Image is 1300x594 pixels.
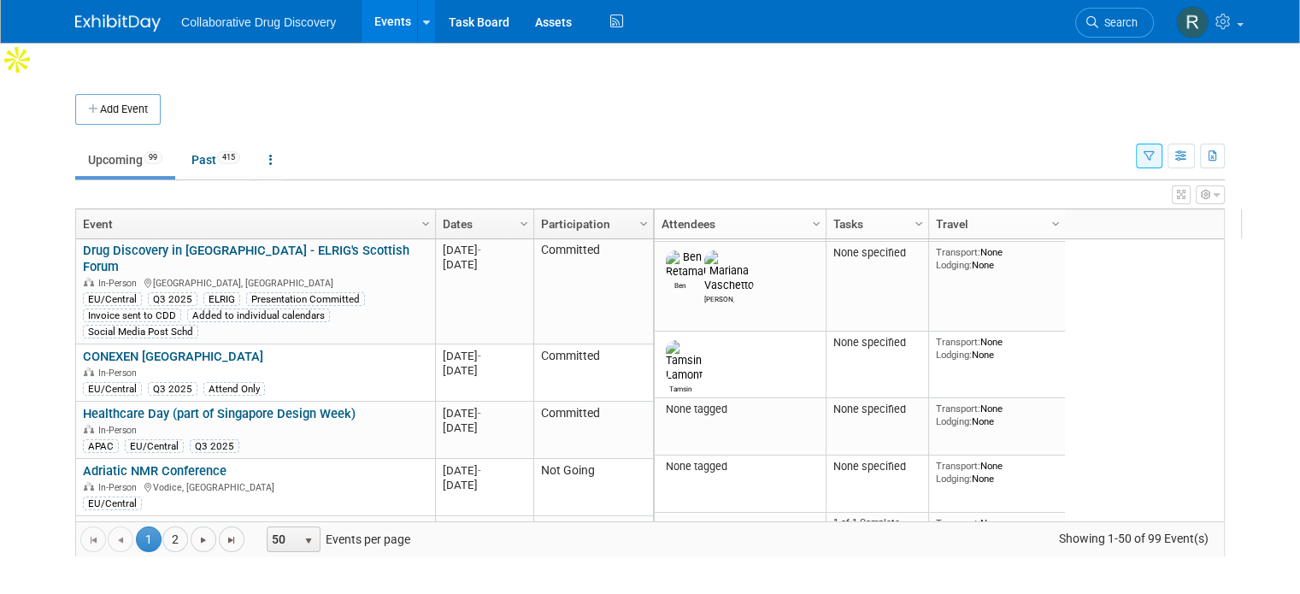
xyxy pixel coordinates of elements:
img: Renate Baker [1176,6,1209,38]
div: None None [936,460,1059,485]
a: Column Settings [417,209,436,235]
div: Q3 2025 [148,382,197,396]
span: Transport: [936,403,980,415]
span: Lodging: [936,349,972,361]
div: None None [936,517,1059,542]
a: Dates [443,209,522,238]
a: Event [83,209,424,238]
a: Go to the last page [219,526,244,552]
span: Collaborative Drug Discovery [181,15,336,29]
span: Go to the first page [86,533,100,547]
div: None None [936,336,1059,361]
a: Tasks [833,209,917,238]
div: [DATE] [443,243,526,257]
div: [DATE] [443,463,526,478]
div: None specified [833,403,922,416]
button: Add Event [75,94,161,125]
a: Attendees [662,209,815,238]
div: Presentation Committed [246,292,365,306]
span: Transport: [936,336,980,348]
div: EU/Central [125,439,184,453]
div: None specified [833,336,922,350]
div: Q3 2025 [190,439,239,453]
td: Committed [533,238,653,344]
div: Attend Only [203,382,265,396]
a: Column Settings [635,209,654,235]
span: 1 [136,526,162,552]
div: Added to individual calendars [187,309,330,322]
a: Search [1075,8,1154,38]
span: In-Person [98,368,142,379]
img: In-Person Event [84,368,94,376]
span: Column Settings [517,217,531,231]
div: [DATE] [443,349,526,363]
span: Column Settings [912,217,926,231]
td: Committed [533,344,653,402]
span: Lodging: [936,415,972,427]
div: APAC [83,439,119,453]
span: Go to the previous page [114,533,127,547]
div: None tagged [662,403,820,416]
div: [GEOGRAPHIC_DATA], [GEOGRAPHIC_DATA] [83,275,427,290]
span: In-Person [98,425,142,436]
div: ELRIG [203,292,240,306]
a: Upcoming99 [75,144,175,176]
img: Tamsin Lamont [666,340,703,381]
div: [DATE] [443,363,526,378]
a: 2 [162,526,188,552]
img: Mariana Vaschetto [704,250,754,291]
div: Ben Retamal [666,279,696,290]
div: Mariana Vaschetto [704,292,734,303]
div: None None [936,246,1059,271]
div: Invoice sent to CDD [83,309,181,322]
span: Lodging: [936,259,972,271]
span: Go to the last page [225,533,238,547]
span: In-Person [98,278,142,289]
span: - [478,244,481,256]
div: None tagged [662,460,820,473]
a: Adriatic NMR Conference [83,463,226,479]
span: Transport: [936,460,980,472]
a: Go to the next page [191,526,216,552]
div: [DATE] [443,421,526,435]
a: Column Settings [515,209,534,235]
span: 415 [217,151,240,164]
span: 50 [268,527,297,551]
a: Past415 [179,144,253,176]
span: - [478,350,481,362]
span: 99 [144,151,162,164]
a: Travel [936,209,1054,238]
span: Search [1098,16,1138,29]
div: [DATE] [443,478,526,492]
a: Column Settings [808,209,826,235]
div: [DATE] [443,406,526,421]
span: - [478,464,481,477]
a: CONEXEN [GEOGRAPHIC_DATA] [83,349,263,364]
div: EU/Central [83,497,142,510]
span: Transport: [936,246,980,258]
span: Column Settings [637,217,650,231]
span: Column Settings [809,217,823,231]
div: [DATE] [443,257,526,272]
img: ExhibitDay [75,15,161,32]
td: Committed [533,402,653,459]
span: Column Settings [1049,217,1062,231]
div: Q3 2025 [148,292,197,306]
a: Participation [541,209,642,238]
div: EU/Central [83,292,142,306]
div: None specified [833,246,922,260]
img: In-Person Event [84,278,94,286]
span: Go to the next page [197,533,210,547]
div: EU/Central [83,382,142,396]
div: 1 of 1 Complete [833,517,922,529]
span: In-Person [98,482,142,493]
div: Tamsin Lamont [666,382,696,393]
a: Go to the previous page [108,526,133,552]
td: Not Going [533,459,653,516]
span: Showing 1-50 of 99 Event(s) [1043,526,1224,550]
div: None None [936,403,1059,427]
img: In-Person Event [84,425,94,433]
a: Go to the first page [80,526,106,552]
span: Transport: [936,517,980,529]
div: None specified [833,460,922,473]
